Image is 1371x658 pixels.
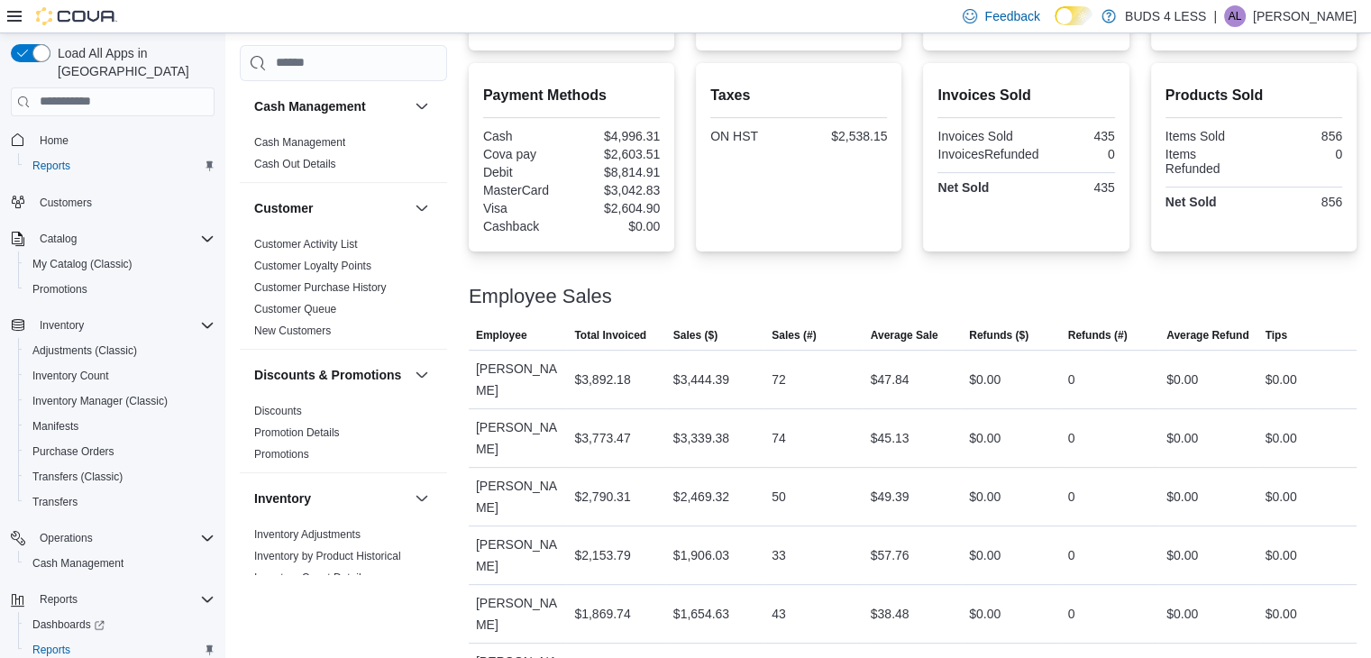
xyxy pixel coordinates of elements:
[772,427,786,449] div: 74
[254,281,387,294] a: Customer Purchase History
[969,544,1001,566] div: $0.00
[969,427,1001,449] div: $0.00
[1166,544,1198,566] div: $0.00
[1068,486,1075,507] div: 0
[25,614,112,635] a: Dashboards
[254,259,371,273] span: Customer Loyalty Points
[483,147,568,161] div: Cova pay
[254,550,401,562] a: Inventory by Product Historical
[469,409,567,467] div: [PERSON_NAME]
[25,340,215,361] span: Adjustments (Classic)
[4,313,222,338] button: Inventory
[802,129,887,143] div: $2,538.15
[1165,195,1217,209] strong: Net Sold
[772,603,786,625] div: 43
[772,328,816,343] span: Sales (#)
[32,617,105,632] span: Dashboards
[871,369,909,390] div: $47.84
[32,589,85,610] button: Reports
[254,426,340,439] a: Promotion Details
[254,366,407,384] button: Discounts & Promotions
[575,147,660,161] div: $2,603.51
[937,147,1038,161] div: InvoicesRefunded
[469,468,567,525] div: [PERSON_NAME]
[18,414,222,439] button: Manifests
[25,553,131,574] a: Cash Management
[254,527,361,542] span: Inventory Adjustments
[25,466,130,488] a: Transfers (Classic)
[483,219,568,233] div: Cashback
[1068,603,1075,625] div: 0
[4,226,222,251] button: Catalog
[1166,369,1198,390] div: $0.00
[1068,427,1075,449] div: 0
[25,441,215,462] span: Purchase Orders
[411,96,433,117] button: Cash Management
[4,587,222,612] button: Reports
[25,491,215,513] span: Transfers
[937,85,1114,106] h2: Invoices Sold
[1166,427,1198,449] div: $0.00
[25,279,215,300] span: Promotions
[254,571,367,585] span: Inventory Count Details
[32,527,100,549] button: Operations
[1125,5,1206,27] p: BUDS 4 LESS
[18,489,222,515] button: Transfers
[871,544,909,566] div: $57.76
[254,199,407,217] button: Customer
[18,551,222,576] button: Cash Management
[32,394,168,408] span: Inventory Manager (Classic)
[1265,486,1296,507] div: $0.00
[1213,5,1217,27] p: |
[937,180,989,195] strong: Net Sold
[1166,486,1198,507] div: $0.00
[871,427,909,449] div: $45.13
[969,486,1001,507] div: $0.00
[4,127,222,153] button: Home
[254,238,358,251] a: Customer Activity List
[575,129,660,143] div: $4,996.31
[40,196,92,210] span: Customers
[710,85,887,106] h2: Taxes
[673,603,729,625] div: $1,654.63
[1165,129,1250,143] div: Items Sold
[772,369,786,390] div: 72
[575,201,660,215] div: $2,604.90
[1257,147,1342,161] div: 0
[36,7,117,25] img: Cova
[254,447,309,462] span: Promotions
[574,427,630,449] div: $3,773.47
[673,486,729,507] div: $2,469.32
[574,328,646,343] span: Total Invoiced
[254,405,302,417] a: Discounts
[1068,544,1075,566] div: 0
[483,129,568,143] div: Cash
[25,416,215,437] span: Manifests
[673,427,729,449] div: $3,339.38
[483,183,568,197] div: MasterCard
[254,97,407,115] button: Cash Management
[1257,129,1342,143] div: 856
[1265,603,1296,625] div: $0.00
[1224,5,1246,27] div: Amber LaRoque
[32,282,87,297] span: Promotions
[4,189,222,215] button: Customers
[1047,147,1115,161] div: 0
[40,232,77,246] span: Catalog
[476,328,527,343] span: Employee
[871,486,909,507] div: $49.39
[40,133,69,148] span: Home
[32,527,215,549] span: Operations
[937,129,1022,143] div: Invoices Sold
[969,603,1001,625] div: $0.00
[32,159,70,173] span: Reports
[1166,328,1249,343] span: Average Refund
[32,589,215,610] span: Reports
[32,192,99,214] a: Customers
[1265,328,1286,343] span: Tips
[25,365,116,387] a: Inventory Count
[32,556,123,571] span: Cash Management
[25,155,215,177] span: Reports
[1068,369,1075,390] div: 0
